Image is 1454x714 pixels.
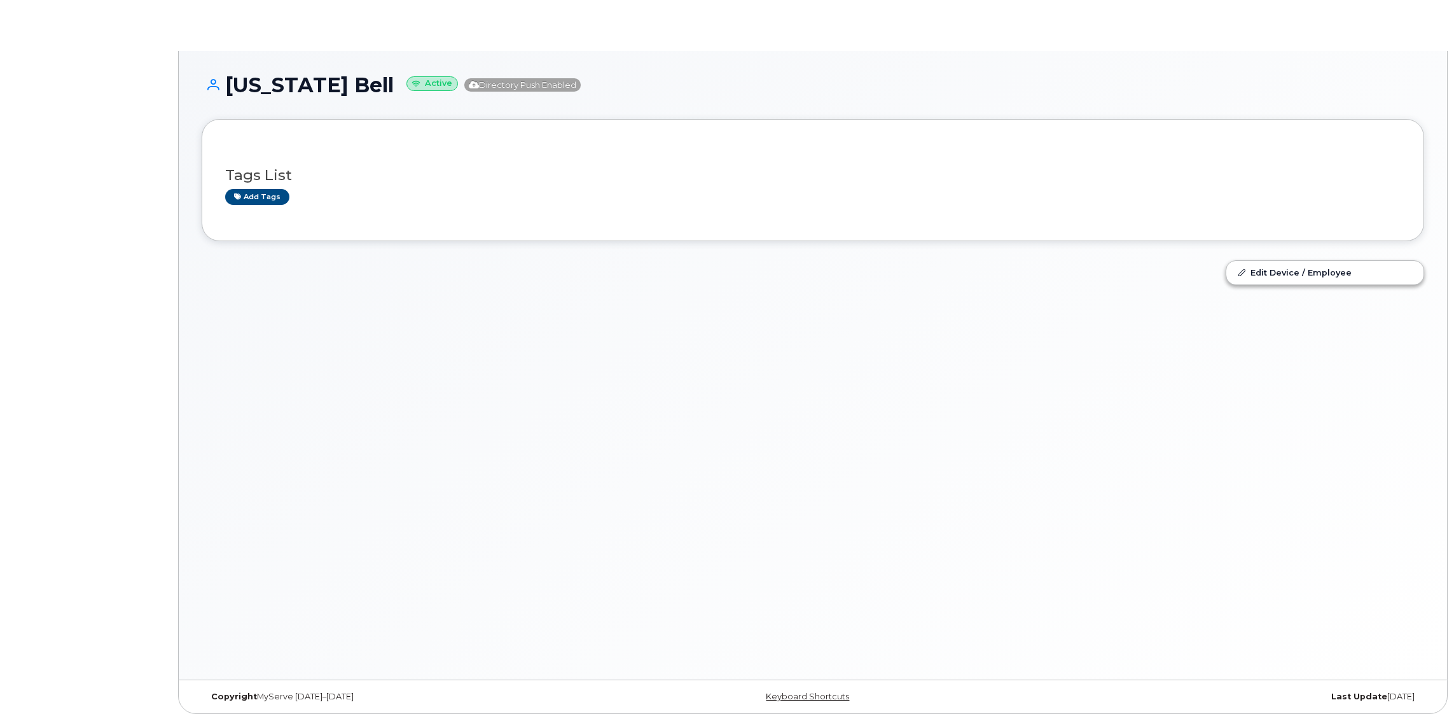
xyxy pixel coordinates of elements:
[202,692,609,702] div: MyServe [DATE]–[DATE]
[1016,692,1424,702] div: [DATE]
[225,189,289,205] a: Add tags
[1226,261,1423,284] a: Edit Device / Employee
[202,74,1424,96] h1: [US_STATE] Bell
[211,692,257,701] strong: Copyright
[406,76,458,91] small: Active
[464,78,581,92] span: Directory Push Enabled
[766,692,849,701] a: Keyboard Shortcuts
[225,167,1401,183] h3: Tags List
[1331,692,1387,701] strong: Last Update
